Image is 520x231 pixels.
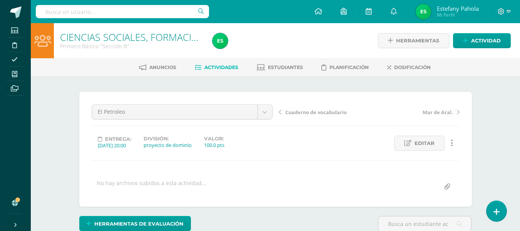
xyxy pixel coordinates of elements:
span: Mi Perfil [437,12,479,18]
label: División: [144,136,192,142]
a: Actividades [195,61,238,74]
span: Estudiantes [268,64,303,70]
a: Dosificación [387,61,431,74]
label: Valor: [204,136,224,142]
img: 7618533d5882f3550b112057c8a693e7.png [212,33,228,49]
h1: CIENCIAS SOCIALES, FORMACIÓN CIUDADANA E INTERCULTURALIDAD [60,32,203,42]
div: [DATE] 20:00 [98,142,131,149]
span: Herramientas de evaluación [94,217,184,231]
div: 100.0 pts [204,142,224,148]
span: Anuncios [149,64,176,70]
div: Primero Básico 'Sección B' [60,42,203,50]
span: Editar [415,136,435,150]
input: Busca un usuario... [36,5,209,18]
span: Entrega: [105,136,131,142]
span: Actividad [471,34,501,48]
a: Herramientas de evaluación [79,216,191,231]
span: Cuaderno de vocabulario [285,109,347,116]
span: Herramientas [396,34,439,48]
a: Actividad [453,33,511,48]
a: El Petroleo [92,105,272,119]
span: Estefany Pahola [437,5,479,12]
span: Dosificación [394,64,431,70]
a: Planificación [321,61,369,74]
img: 7618533d5882f3550b112057c8a693e7.png [416,4,431,19]
a: Herramientas [378,33,449,48]
div: proyecto de dominio [144,142,192,148]
span: El Petroleo [98,105,252,119]
span: Planificación [329,64,369,70]
a: Cuaderno de vocabulario [279,108,369,116]
span: Mar de Aral. [423,109,453,116]
a: Mar de Aral. [369,108,460,116]
a: Estudiantes [257,61,303,74]
a: Anuncios [139,61,176,74]
div: No hay archivos subidos a esta actividad... [97,179,206,194]
span: Actividades [204,64,238,70]
a: CIENCIAS SOCIALES, FORMACIÓN CIUDADANA E INTERCULTURALIDAD [60,30,366,44]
